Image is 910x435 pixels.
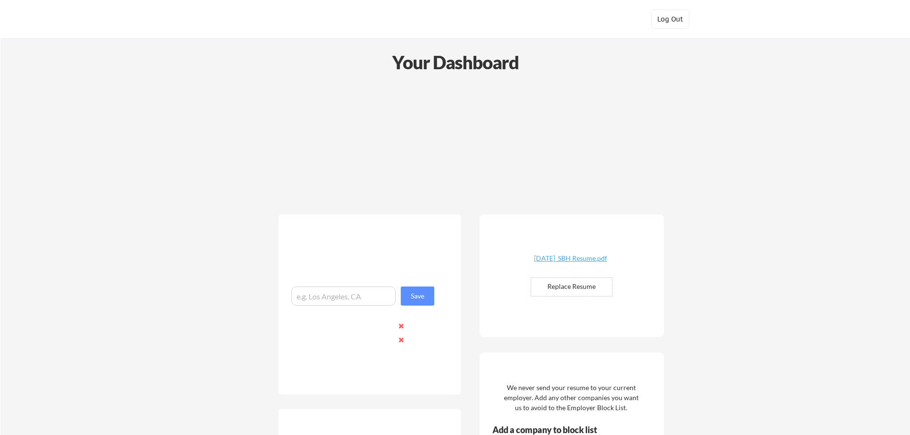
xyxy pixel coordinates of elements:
[514,255,627,262] div: [DATE]_SBH Resume.pdf
[651,10,689,29] button: Log Out
[401,286,434,306] button: Save
[503,382,639,413] div: We never send your resume to your current employer. Add any other companies you want us to avoid ...
[1,49,910,76] div: Your Dashboard
[514,255,627,270] a: [DATE]_SBH Resume.pdf
[492,425,612,434] div: Add a company to block list
[291,286,396,306] input: e.g. Los Angeles, CA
